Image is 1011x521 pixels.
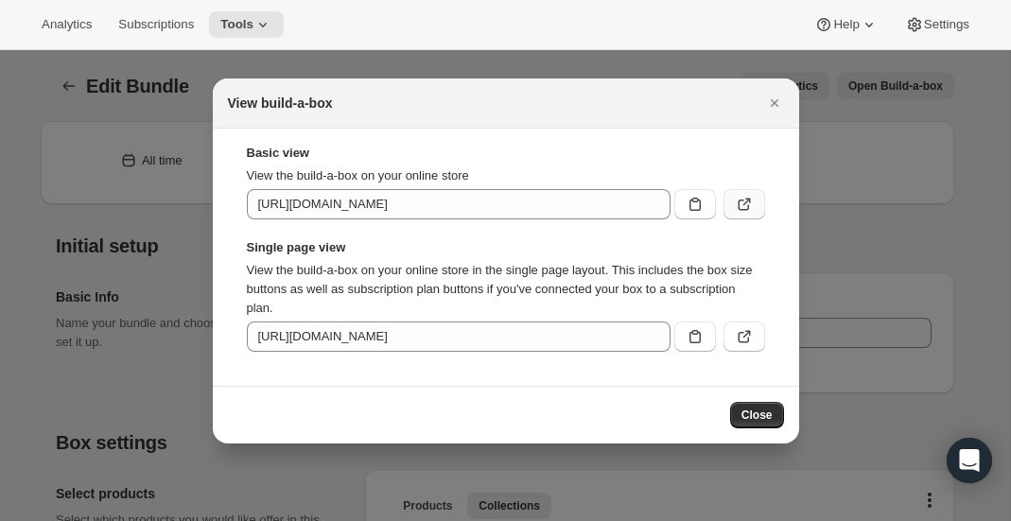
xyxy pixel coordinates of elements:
[947,438,992,483] div: Open Intercom Messenger
[118,17,194,32] span: Subscriptions
[42,17,92,32] span: Analytics
[228,94,333,113] h2: View build-a-box
[730,402,784,428] button: Close
[833,17,859,32] span: Help
[803,11,889,38] button: Help
[924,17,969,32] span: Settings
[247,144,765,163] strong: Basic view
[209,11,284,38] button: Tools
[247,166,765,185] p: View the build-a-box on your online store
[220,17,253,32] span: Tools
[247,261,765,318] p: View the build-a-box on your online store in the single page layout. This includes the box size b...
[741,408,773,423] span: Close
[761,90,788,116] button: Close
[247,238,765,257] strong: Single page view
[30,11,103,38] button: Analytics
[107,11,205,38] button: Subscriptions
[894,11,981,38] button: Settings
